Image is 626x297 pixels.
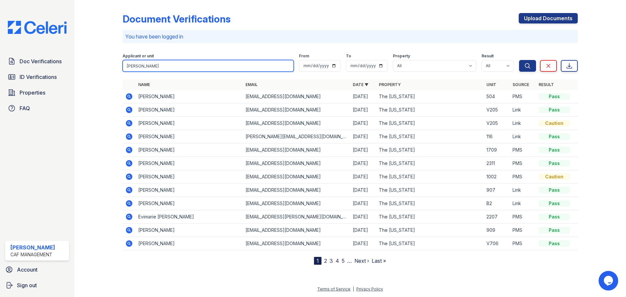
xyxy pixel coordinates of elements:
td: Evimarie [PERSON_NAME] [136,210,243,224]
a: Name [138,82,150,87]
td: [EMAIL_ADDRESS][DOMAIN_NAME] [243,170,350,184]
td: The [US_STATE] [376,210,484,224]
div: Pass [539,187,570,193]
label: Applicant or unit [123,53,154,59]
td: [DATE] [350,103,376,117]
div: CAF Management [10,251,55,258]
div: Caution [539,173,570,180]
td: [DATE] [350,90,376,103]
span: Properties [20,89,45,97]
td: The [US_STATE] [376,237,484,250]
td: V205 [484,117,510,130]
td: V706 [484,237,510,250]
td: The [US_STATE] [376,130,484,143]
td: 1709 [484,143,510,157]
td: [PERSON_NAME] [136,103,243,117]
td: [EMAIL_ADDRESS][DOMAIN_NAME] [243,184,350,197]
a: Result [539,82,554,87]
a: Email [246,82,258,87]
span: FAQ [20,104,30,112]
div: Pass [539,200,570,207]
span: … [347,257,352,265]
a: Doc Verifications [5,55,69,68]
img: CE_Logo_Blue-a8612792a0a2168367f1c8372b55b34899dd931a85d93a1a3d3e32e68fde9ad4.png [3,21,72,34]
td: [PERSON_NAME] [136,143,243,157]
td: [PERSON_NAME][EMAIL_ADDRESS][DOMAIN_NAME] [243,130,350,143]
a: Date ▼ [353,82,368,87]
td: [PERSON_NAME] [136,90,243,103]
td: PMS [510,157,536,170]
div: Pass [539,93,570,100]
div: Caution [539,120,570,126]
td: [EMAIL_ADDRESS][DOMAIN_NAME] [243,143,350,157]
td: 504 [484,90,510,103]
a: 2 [324,258,327,264]
a: ID Verifications [5,70,69,83]
td: V205 [484,103,510,117]
td: [PERSON_NAME] [136,170,243,184]
td: 2207 [484,210,510,224]
td: The [US_STATE] [376,117,484,130]
td: The [US_STATE] [376,184,484,197]
span: ID Verifications [20,73,57,81]
td: PMS [510,90,536,103]
div: Pass [539,227,570,233]
td: [PERSON_NAME] [136,130,243,143]
td: PMS [510,224,536,237]
td: [DATE] [350,184,376,197]
span: Account [17,266,37,274]
label: From [299,53,309,59]
td: The [US_STATE] [376,224,484,237]
td: B2 [484,197,510,210]
span: Sign out [17,281,37,289]
td: The [US_STATE] [376,143,484,157]
td: PMS [510,170,536,184]
td: [DATE] [350,224,376,237]
td: [DATE] [350,210,376,224]
td: [DATE] [350,197,376,210]
span: Doc Verifications [20,57,62,65]
td: 2311 [484,157,510,170]
td: [PERSON_NAME] [136,224,243,237]
td: PMS [510,143,536,157]
a: Privacy Policy [356,287,383,291]
div: Pass [539,214,570,220]
iframe: chat widget [599,271,619,290]
td: [DATE] [350,237,376,250]
td: [PERSON_NAME] [136,184,243,197]
td: [EMAIL_ADDRESS][DOMAIN_NAME] [243,157,350,170]
td: Link [510,103,536,117]
div: Pass [539,107,570,113]
label: To [346,53,351,59]
td: Link [510,184,536,197]
a: Properties [5,86,69,99]
td: The [US_STATE] [376,197,484,210]
a: FAQ [5,102,69,115]
a: Source [513,82,529,87]
td: 909 [484,224,510,237]
a: Next › [354,258,369,264]
a: Last » [372,258,386,264]
td: Link [510,197,536,210]
td: 1002 [484,170,510,184]
td: The [US_STATE] [376,170,484,184]
input: Search by name, email, or unit number [123,60,294,72]
a: 5 [342,258,345,264]
div: | [353,287,354,291]
label: Property [393,53,410,59]
td: PMS [510,237,536,250]
a: Unit [486,82,496,87]
td: [EMAIL_ADDRESS][DOMAIN_NAME] [243,197,350,210]
td: [DATE] [350,143,376,157]
a: 4 [335,258,339,264]
td: [PERSON_NAME] [136,237,243,250]
div: Pass [539,147,570,153]
td: [EMAIL_ADDRESS][DOMAIN_NAME] [243,103,350,117]
td: [DATE] [350,117,376,130]
td: [EMAIL_ADDRESS][DOMAIN_NAME] [243,224,350,237]
div: Pass [539,240,570,247]
td: The [US_STATE] [376,157,484,170]
td: [EMAIL_ADDRESS][DOMAIN_NAME] [243,237,350,250]
a: Sign out [3,279,72,292]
